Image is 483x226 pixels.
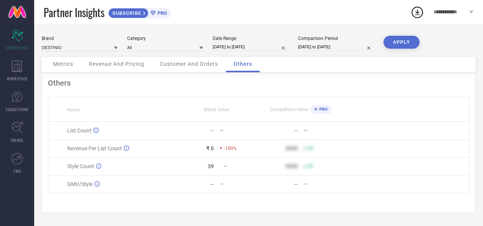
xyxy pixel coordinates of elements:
[308,164,313,169] span: 50
[270,107,308,112] span: Competitors Value
[48,78,469,88] div: Others
[7,76,28,81] span: WORKSPACE
[53,61,73,67] span: Metrics
[6,107,29,112] span: SUGGESTIONS
[220,181,258,187] div: —
[109,10,143,16] span: SUBSCRIBE
[317,107,328,112] span: PRO
[204,107,229,112] span: Brand Value
[213,43,289,51] input: Select date range
[67,127,92,134] span: List Count
[294,127,298,134] div: —
[11,137,24,143] span: TRENDS
[156,10,167,16] span: PRO
[286,163,298,169] div: 9999
[67,181,93,187] span: GMV/Style
[89,61,144,67] span: Revenue And Pricing
[210,127,214,134] div: —
[304,128,342,133] div: —
[213,36,289,41] div: Date Range
[14,168,21,174] span: FWD
[67,107,80,113] span: Name
[286,145,298,151] div: 9999
[384,36,420,49] button: APPLY
[234,61,252,67] span: Others
[410,5,424,19] div: Open download list
[298,36,374,41] div: Comparison Period
[42,36,118,41] div: Brand
[67,163,94,169] span: Style Count
[298,43,374,51] input: Select comparison period
[6,45,28,51] span: SCORECARDS
[294,181,298,187] div: —
[210,181,214,187] div: —
[220,128,258,133] div: —
[206,145,214,151] div: ₹ 0
[160,61,218,67] span: Customer And Orders
[67,145,122,151] span: Revenue Per List Count
[224,164,227,169] span: —
[108,6,171,18] a: SUBSCRIBEPRO
[44,5,104,20] span: Partner Insights
[308,146,313,151] span: 50
[224,146,237,151] span: -100%
[127,36,203,41] div: Category
[304,181,342,187] div: —
[208,163,214,169] div: 39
